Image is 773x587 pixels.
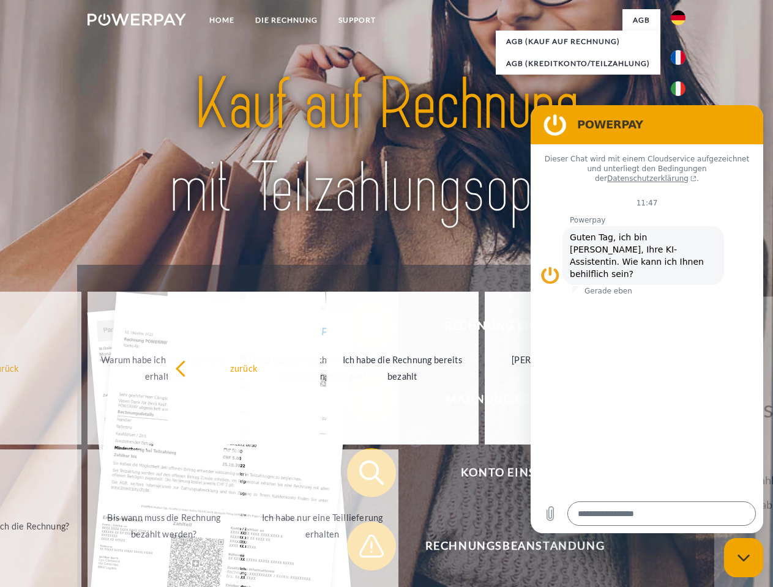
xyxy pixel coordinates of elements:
button: Rechnungsbeanstandung [347,522,665,570]
div: Bis wann muss die Rechnung bezahlt werden? [95,509,233,542]
img: title-powerpay_de.svg [117,59,656,234]
iframe: Schaltfläche zum Öffnen des Messaging-Fensters; Konversation läuft [724,538,763,577]
a: SUPPORT [328,9,386,31]
div: Warum habe ich eine Rechnung erhalten? [95,352,233,385]
a: agb [622,9,660,31]
img: logo-powerpay-white.svg [88,13,186,26]
div: Ich habe die Rechnung bereits bezahlt [334,352,471,385]
div: [PERSON_NAME] wurde retourniert [492,352,630,385]
span: Rechnungsbeanstandung [365,522,665,570]
button: Konto einsehen [347,448,665,497]
a: AGB (Kauf auf Rechnung) [496,31,660,53]
a: DIE RECHNUNG [245,9,328,31]
iframe: Messaging-Fenster [531,105,763,533]
img: de [671,10,685,25]
div: zurück [175,360,313,376]
img: it [671,81,685,96]
a: AGB (Kreditkonto/Teilzahlung) [496,53,660,75]
div: Ich habe nur eine Teillieferung erhalten [253,509,391,542]
span: Konto einsehen [365,448,665,497]
a: Home [199,9,245,31]
img: fr [671,50,685,65]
